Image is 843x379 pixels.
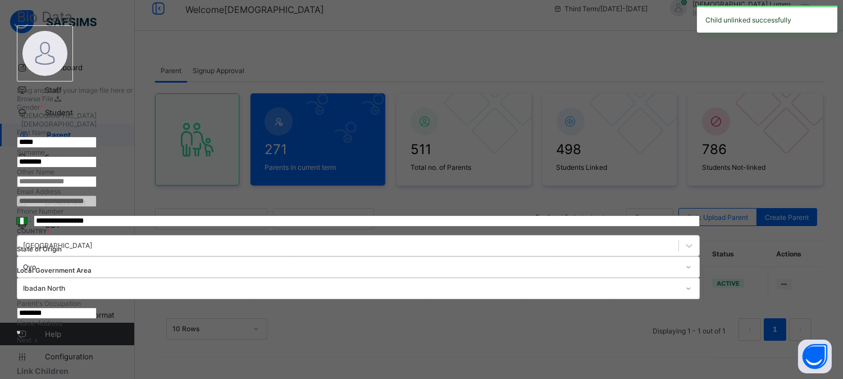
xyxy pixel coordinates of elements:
div: Oyo [23,263,679,272]
label: [DEMOGRAPHIC_DATA] [21,111,97,120]
img: bannerImage [22,31,67,76]
span: Browse File [17,94,53,103]
div: Ibadan North [23,285,679,293]
span: Next [17,336,31,344]
span: State of Origin [17,245,62,253]
span: COUNTRY [17,228,51,235]
div: bannerImageDrag and drop your image file here orBrowse File [17,25,700,103]
span: Local Government Area [17,267,92,274]
span: Gender [17,103,43,111]
label: Parent's Occupation [17,299,81,308]
button: Open asap [798,340,832,373]
span: Bio Data [17,8,72,25]
div: [GEOGRAPHIC_DATA] [23,242,92,250]
div: Child unlinked successfully [697,6,837,33]
span: Link Children [17,366,700,376]
label: [DEMOGRAPHIC_DATA] [21,120,97,128]
span: Drag and drop your image file here or [17,86,133,94]
label: Other Name [17,168,54,176]
label: First Name [17,128,51,137]
label: Email Address [17,187,61,196]
label: Phone Number [17,207,63,215]
label: Surname [17,148,45,156]
label: Home Address [17,319,62,327]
